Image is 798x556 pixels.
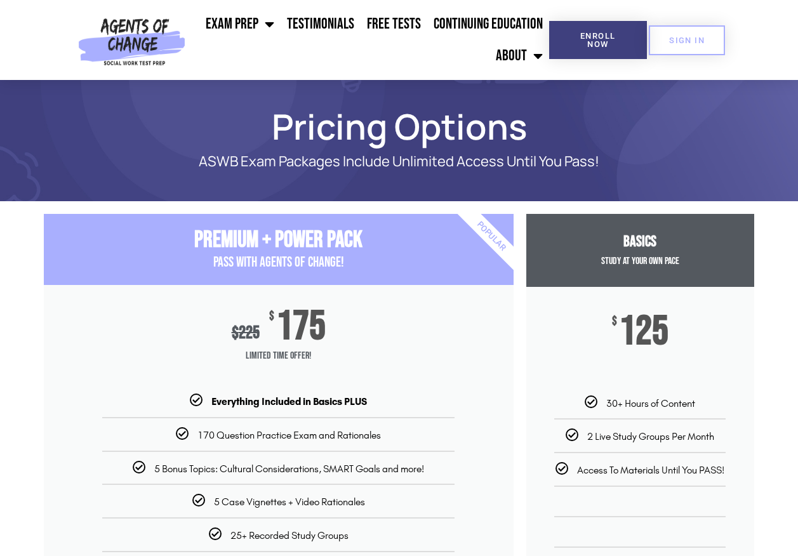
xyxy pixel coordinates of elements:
span: $ [232,322,239,343]
h3: Premium + Power Pack [44,227,514,254]
span: 25+ Recorded Study Groups [230,529,349,541]
h1: Pricing Options [37,112,761,141]
span: Study at your Own Pace [601,255,679,267]
a: Exam Prep [199,8,281,40]
span: PASS with AGENTS OF CHANGE! [213,254,344,271]
div: 225 [232,322,260,343]
span: $ [612,315,617,328]
div: Popular [418,163,564,310]
span: 175 [276,310,326,343]
span: 5 Bonus Topics: Cultural Considerations, SMART Goals and more! [154,463,424,475]
span: $ [269,310,274,323]
span: 125 [619,315,668,348]
span: Limited Time Offer! [44,343,514,369]
span: 170 Question Practice Exam and Rationales [197,429,381,441]
span: SIGN IN [669,36,705,44]
a: Enroll Now [549,21,647,59]
span: 30+ Hours of Content [606,397,695,409]
a: Continuing Education [427,8,549,40]
a: About [489,40,549,72]
span: 2 Live Study Groups Per Month [587,430,714,442]
nav: Menu [190,8,549,72]
a: Testimonials [281,8,361,40]
p: ASWB Exam Packages Include Unlimited Access Until You Pass! [88,154,710,169]
span: Enroll Now [569,32,627,48]
span: 5 Case Vignettes + Video Rationales [214,496,365,508]
b: Everything Included in Basics PLUS [211,395,367,407]
a: Free Tests [361,8,427,40]
span: Access To Materials Until You PASS! [577,464,724,476]
a: SIGN IN [649,25,725,55]
h3: Basics [526,233,754,251]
